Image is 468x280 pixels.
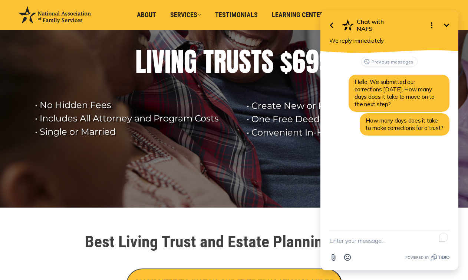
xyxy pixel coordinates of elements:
img: National Association of Family Services [19,6,91,23]
span: About [137,11,156,19]
a: Powered by Tidio. [95,253,139,262]
span: Hello. We submitted our corrections [DATE]. How many days does it take to move on to the next step? [44,78,124,108]
div: 9 [306,47,319,76]
div: S [239,47,251,76]
span: Chat with [46,18,111,25]
div: I [146,47,152,76]
span: We reply immediately [19,37,73,44]
h1: Best Living Trust and Estate Planning Service [26,234,442,250]
button: Open Emoji picker [30,250,44,264]
rs-layer: • No Hidden Fees • Includes All Attorney and Program Costs • Single or Married [35,98,237,139]
button: Minimize [128,18,143,33]
div: U [226,47,239,76]
span: Services [170,11,201,19]
a: Testimonials [210,8,263,22]
div: S [261,47,274,76]
button: Open options [113,18,128,33]
div: $ [280,47,292,76]
h2: NAFS [46,18,111,32]
span: Testimonials [215,11,258,19]
textarea: To enrich screen reader interactions, please activate Accessibility in Grammarly extension settings [19,231,139,250]
button: Attach file button [16,250,30,264]
div: T [251,47,261,76]
span: Learning Center [272,11,324,19]
div: N [171,47,184,76]
div: R [214,47,226,76]
div: T [203,47,214,76]
button: Previous messages [50,57,107,66]
span: How many days does it take to make corrections for a trust? [55,117,132,131]
div: 6 [292,47,306,76]
div: I [165,47,171,76]
rs-layer: • Create New or Replace Outdated Documents • One Free Deed Transfer • Convenient In-Home Notariza... [247,99,462,139]
a: About [132,8,161,22]
a: Learning Center [267,8,329,22]
div: G [184,47,197,76]
div: L [135,47,146,76]
div: V [152,47,165,76]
